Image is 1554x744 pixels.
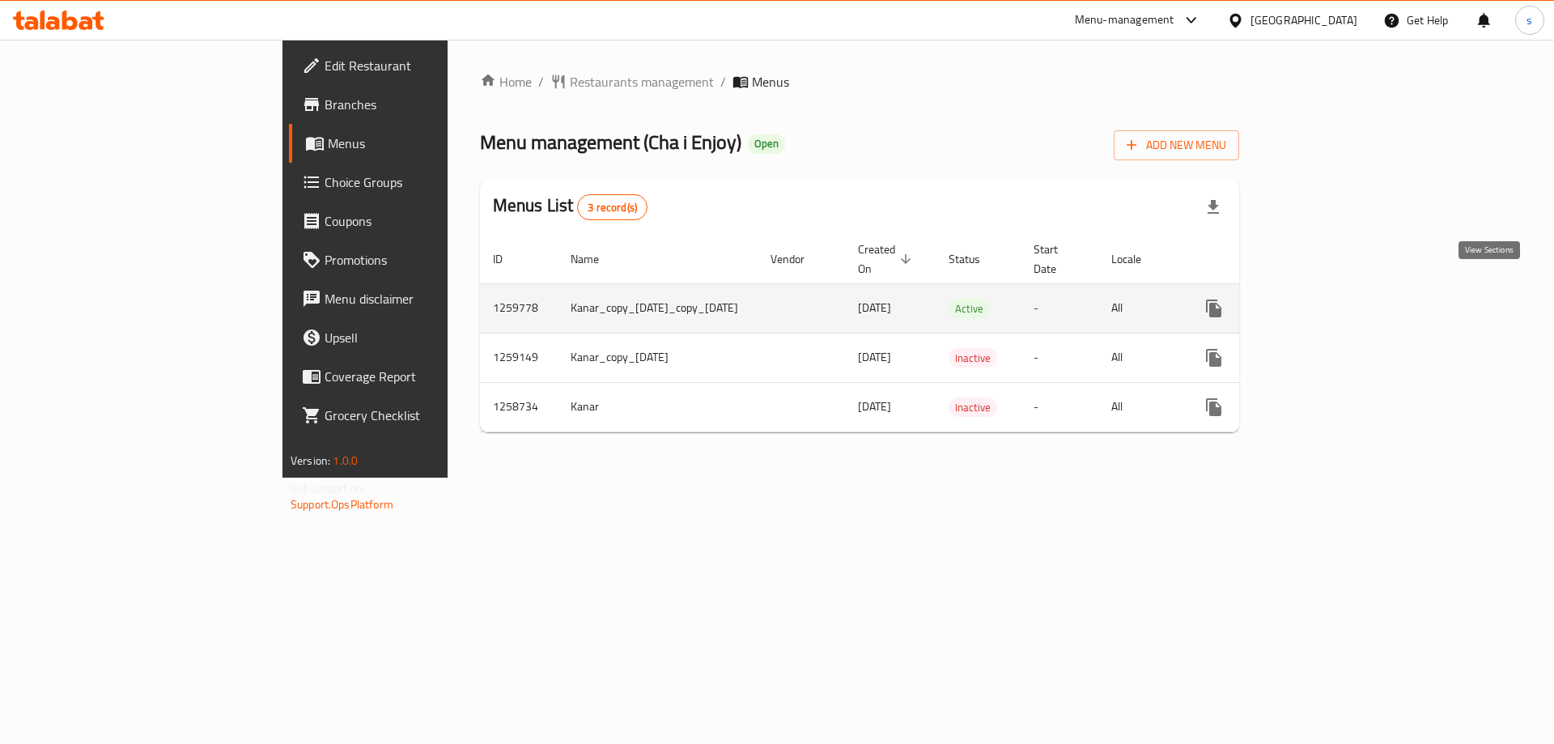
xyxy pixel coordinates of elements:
span: 1.0.0 [333,450,358,471]
span: Menus [752,72,789,91]
span: Restaurants management [570,72,714,91]
span: Inactive [949,349,997,368]
button: more [1195,338,1233,377]
span: Choice Groups [325,172,529,192]
span: Upsell [325,328,529,347]
span: Status [949,249,1001,269]
span: Edit Restaurant [325,56,529,75]
span: Version: [291,450,330,471]
a: Edit Restaurant [289,46,542,85]
button: more [1195,388,1233,427]
span: Active [949,300,990,318]
td: - [1021,283,1098,333]
span: Vendor [771,249,826,269]
button: Change Status [1233,338,1272,377]
div: Inactive [949,348,997,368]
button: Change Status [1233,289,1272,328]
td: Kanar_copy_[DATE] [558,333,758,382]
td: All [1098,283,1182,333]
div: Export file [1194,188,1233,227]
a: Coverage Report [289,357,542,396]
span: Promotions [325,250,529,270]
a: Restaurants management [550,72,714,91]
td: - [1021,333,1098,382]
span: [DATE] [858,297,891,318]
span: Coverage Report [325,367,529,386]
span: Menu management ( Cha i Enjoy ) [480,124,741,160]
span: Get support on: [291,478,365,499]
nav: breadcrumb [480,72,1239,91]
a: Menus [289,124,542,163]
table: enhanced table [480,235,1363,432]
span: Name [571,249,620,269]
button: more [1195,289,1233,328]
div: Menu-management [1075,11,1174,30]
div: Total records count [577,194,647,220]
th: Actions [1182,235,1363,284]
div: Inactive [949,398,997,417]
button: Change Status [1233,388,1272,427]
h2: Menus List [493,193,647,220]
td: All [1098,382,1182,432]
span: ID [493,249,524,269]
td: All [1098,333,1182,382]
span: Branches [325,95,529,114]
td: Kanar_copy_[DATE]_copy_[DATE] [558,283,758,333]
button: Add New Menu [1114,130,1239,160]
span: Open [748,137,785,151]
span: Inactive [949,398,997,417]
a: Support.OpsPlatform [291,494,393,515]
span: Grocery Checklist [325,406,529,425]
a: Branches [289,85,542,124]
div: [GEOGRAPHIC_DATA] [1250,11,1357,29]
span: 3 record(s) [578,200,647,215]
span: [DATE] [858,396,891,417]
span: Add New Menu [1127,135,1226,155]
div: Open [748,134,785,154]
a: Menu disclaimer [289,279,542,318]
span: Start Date [1034,240,1079,278]
span: s [1526,11,1532,29]
a: Promotions [289,240,542,279]
a: Choice Groups [289,163,542,202]
li: / [720,72,726,91]
a: Grocery Checklist [289,396,542,435]
td: Kanar [558,382,758,432]
span: Locale [1111,249,1162,269]
span: Menu disclaimer [325,289,529,308]
a: Upsell [289,318,542,357]
span: [DATE] [858,346,891,368]
span: Created On [858,240,916,278]
span: Coupons [325,211,529,231]
span: Menus [328,134,529,153]
td: - [1021,382,1098,432]
a: Coupons [289,202,542,240]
